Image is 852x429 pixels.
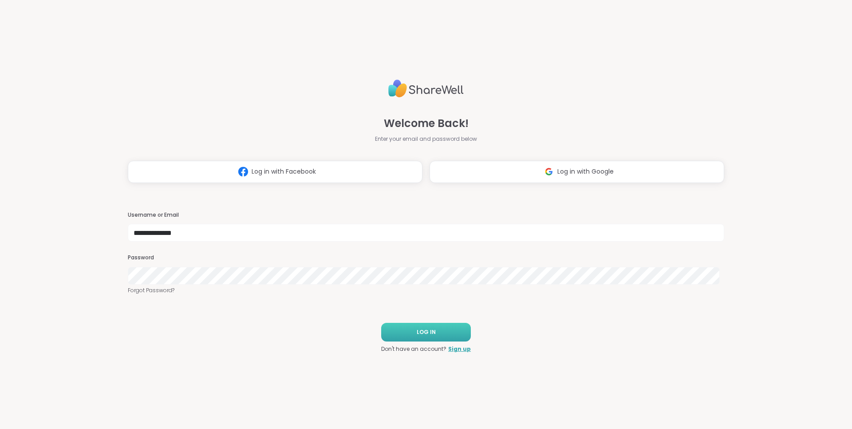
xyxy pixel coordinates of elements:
[235,163,252,180] img: ShareWell Logomark
[252,167,316,176] span: Log in with Facebook
[540,163,557,180] img: ShareWell Logomark
[375,135,477,143] span: Enter your email and password below
[448,345,471,353] a: Sign up
[128,161,422,183] button: Log in with Facebook
[381,323,471,342] button: LOG IN
[557,167,614,176] span: Log in with Google
[388,76,464,101] img: ShareWell Logo
[384,115,469,131] span: Welcome Back!
[381,345,446,353] span: Don't have an account?
[128,286,724,294] a: Forgot Password?
[430,161,724,183] button: Log in with Google
[128,254,724,262] h3: Password
[417,328,436,336] span: LOG IN
[128,211,724,219] h3: Username or Email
